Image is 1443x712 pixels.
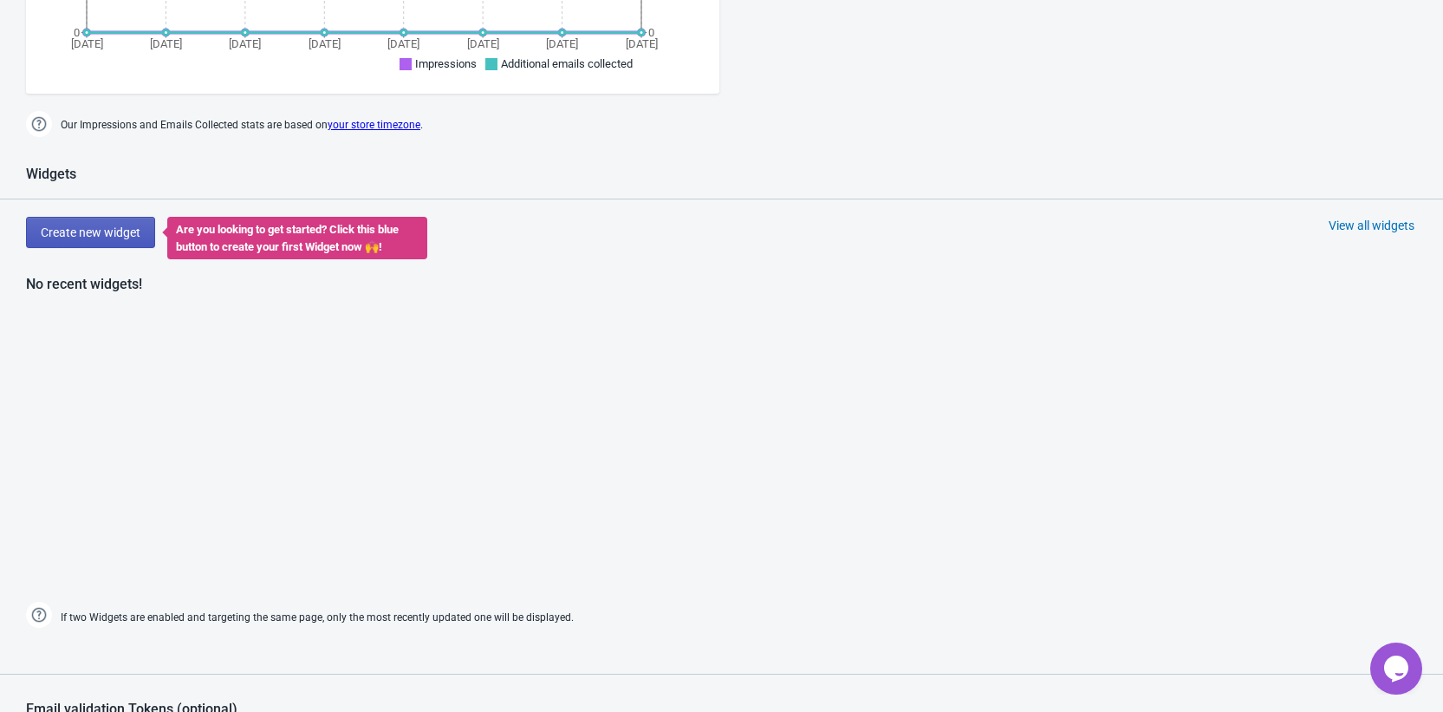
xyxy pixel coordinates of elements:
span: Create new widget [41,225,140,239]
tspan: [DATE] [229,37,261,50]
div: No recent widgets! [26,274,142,295]
tspan: [DATE] [150,37,182,50]
tspan: [DATE] [626,37,658,50]
span: Additional emails collected [501,57,633,70]
img: help.png [26,111,52,137]
tspan: [DATE] [309,37,341,50]
tspan: [DATE] [71,37,103,50]
img: help.png [26,602,52,628]
a: your store timezone [328,119,420,131]
span: Our Impressions and Emails Collected stats are based on . [61,111,423,140]
tspan: [DATE] [467,37,499,50]
div: View all widgets [1329,217,1414,234]
tspan: 0 [648,26,654,39]
iframe: chat widget [1370,643,1426,695]
tspan: [DATE] [387,37,419,50]
div: Are you looking to get started? Click this blue button to create your first Widget now 🙌​! [167,217,427,259]
span: If two Widgets are enabled and targeting the same page, only the most recently updated one will b... [61,604,574,632]
span: Impressions [415,57,477,70]
button: Create new widget [26,217,155,248]
tspan: 0 [74,26,80,39]
tspan: [DATE] [546,37,578,50]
